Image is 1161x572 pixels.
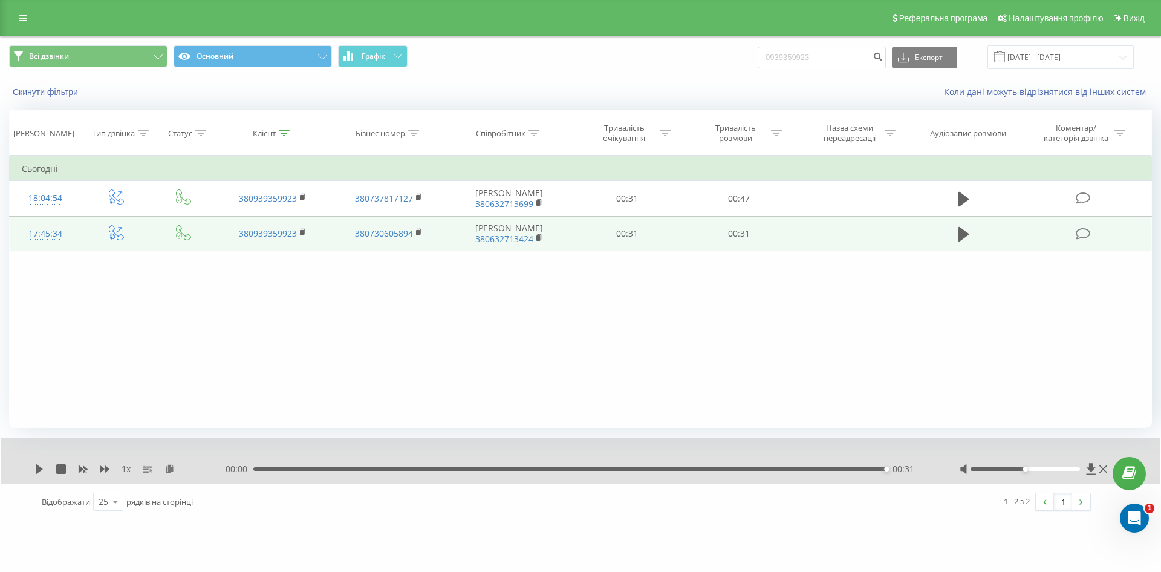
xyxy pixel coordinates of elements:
span: 1 x [122,463,131,475]
td: [PERSON_NAME] [446,181,571,216]
td: 00:31 [571,216,683,251]
span: Всі дзвінки [29,51,69,61]
a: 380939359923 [239,228,297,239]
button: Скинути фільтри [9,87,84,97]
div: Тривалість розмови [703,123,768,143]
div: 25 [99,496,108,508]
td: [PERSON_NAME] [446,216,571,251]
span: Графік [362,52,385,61]
div: Коментар/категорія дзвінка [1041,123,1111,143]
a: Коли дані можуть відрізнятися вiд інших систем [944,86,1152,97]
div: Статус [168,128,192,139]
a: 380730605894 [355,228,413,239]
div: [PERSON_NAME] [13,128,74,139]
td: 00:31 [683,216,794,251]
span: 00:31 [893,463,914,475]
a: 380939359923 [239,192,297,204]
button: Експорт [892,47,957,68]
span: Реферальна програма [899,13,988,23]
iframe: Intercom live chat [1120,504,1149,533]
button: Всі дзвінки [9,45,167,67]
span: 00:00 [226,463,253,475]
button: Основний [174,45,332,67]
a: 1 [1054,493,1072,510]
div: 18:04:54 [22,186,69,210]
div: Тип дзвінка [92,128,135,139]
div: Accessibility label [884,467,889,472]
div: Тривалість очікування [592,123,657,143]
a: 380737817127 [355,192,413,204]
div: 17:45:34 [22,222,69,246]
td: 00:31 [571,181,683,216]
div: 1 - 2 з 2 [1004,495,1030,507]
div: Назва схеми переадресації [817,123,882,143]
span: рядків на сторінці [126,496,193,507]
a: 380632713424 [475,233,533,245]
div: Бізнес номер [356,128,405,139]
a: 380632713699 [475,198,533,209]
span: 1 [1145,504,1154,513]
div: Клієнт [253,128,276,139]
span: Налаштування профілю [1009,13,1103,23]
td: Сьогодні [10,157,1152,181]
input: Пошук за номером [758,47,886,68]
div: Співробітник [476,128,525,139]
div: Accessibility label [1023,467,1027,472]
td: 00:47 [683,181,794,216]
button: Графік [338,45,408,67]
span: Відображати [42,496,90,507]
span: Вихід [1124,13,1145,23]
div: Аудіозапис розмови [930,128,1006,139]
